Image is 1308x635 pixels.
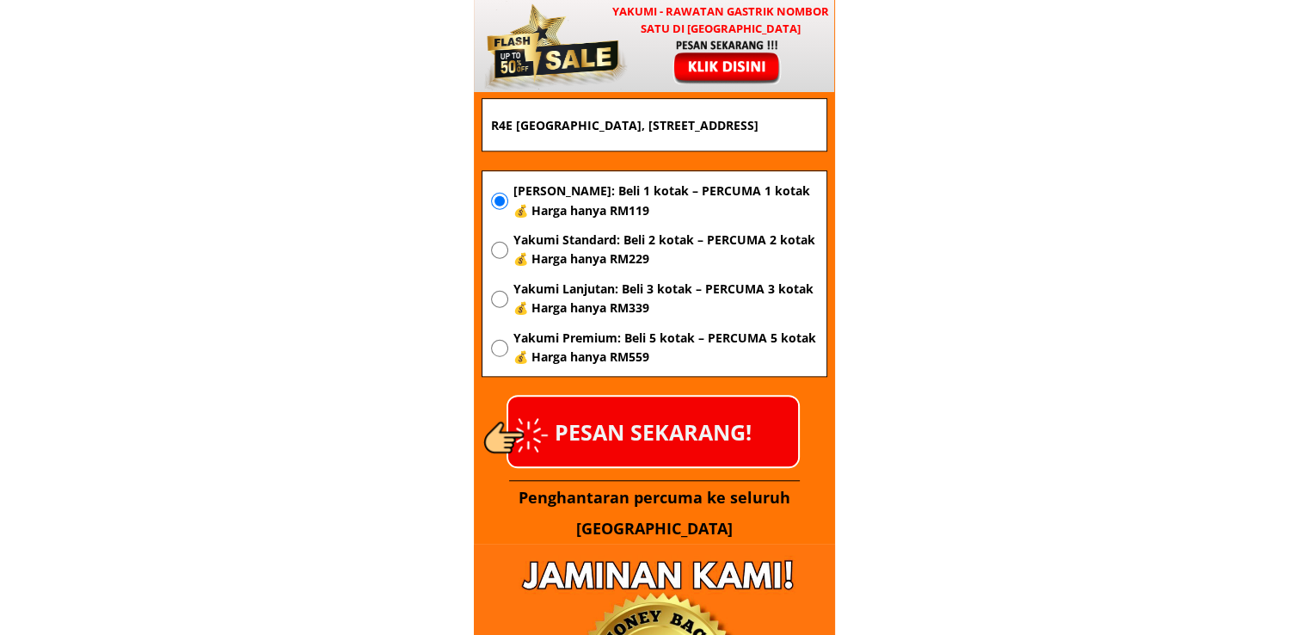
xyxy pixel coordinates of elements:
[508,397,798,466] p: PESAN SEKARANG!
[513,329,817,367] span: Yakumi Premium: Beli 5 kotak – PERCUMA 5 kotak 💰 Harga hanya RM559
[513,182,817,220] span: [PERSON_NAME]: Beli 1 kotak – PERCUMA 1 kotak 💰 Harga hanya RM119
[608,3,833,39] h3: YAKUMI - Rawatan Gastrik Nombor Satu di [GEOGRAPHIC_DATA]
[487,99,822,151] input: Alamat
[513,280,817,318] span: Yakumi Lanjutan: Beli 3 kotak – PERCUMA 3 kotak 💰 Harga hanya RM339
[474,482,835,575] h3: Penghantaran percuma ke seluruh [GEOGRAPHIC_DATA] Semak kandungan barang sebelum menerima
[513,231,817,269] span: Yakumi Standard: Beli 2 kotak – PERCUMA 2 kotak 💰 Harga hanya RM229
